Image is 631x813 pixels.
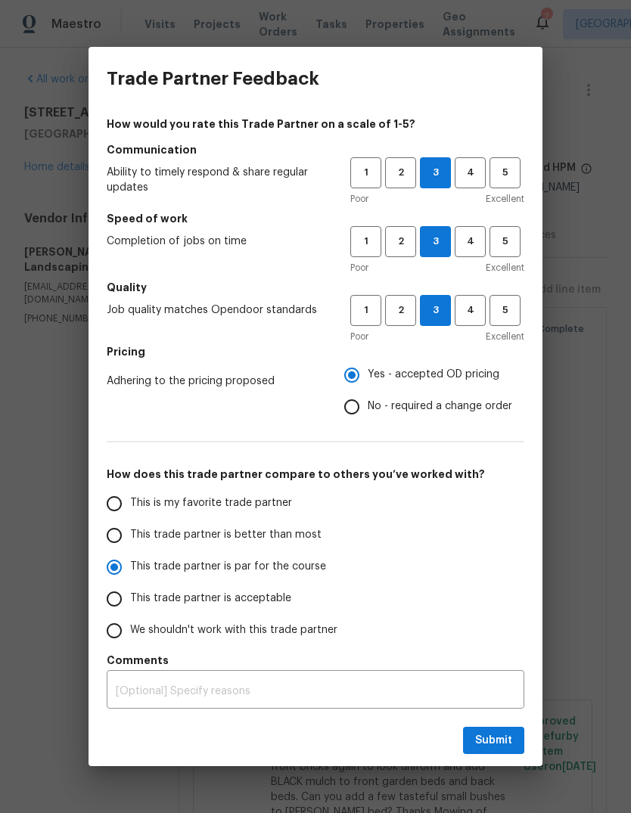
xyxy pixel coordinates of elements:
[486,329,524,344] span: Excellent
[385,295,416,326] button: 2
[421,302,450,319] span: 3
[107,303,326,318] span: Job quality matches Opendoor standards
[130,495,292,511] span: This is my favorite trade partner
[107,344,524,359] h5: Pricing
[350,260,368,275] span: Poor
[368,399,512,414] span: No - required a change order
[350,157,381,188] button: 1
[107,142,524,157] h5: Communication
[107,68,319,89] h3: Trade Partner Feedback
[486,260,524,275] span: Excellent
[387,233,415,250] span: 2
[490,226,521,257] button: 5
[350,191,368,206] span: Poor
[107,116,524,132] h4: How would you rate this Trade Partner on a scale of 1-5?
[107,211,524,226] h5: Speed of work
[368,367,499,383] span: Yes - accepted OD pricing
[352,164,380,182] span: 1
[107,234,326,249] span: Completion of jobs on time
[475,731,512,750] span: Submit
[107,467,524,482] h5: How does this trade partner compare to others you’ve worked with?
[456,302,484,319] span: 4
[455,226,486,257] button: 4
[350,329,368,344] span: Poor
[107,374,320,389] span: Adhering to the pricing proposed
[491,302,519,319] span: 5
[130,591,291,607] span: This trade partner is acceptable
[456,164,484,182] span: 4
[420,295,451,326] button: 3
[344,359,524,423] div: Pricing
[352,233,380,250] span: 1
[130,622,337,638] span: We shouldn't work with this trade partner
[130,559,326,575] span: This trade partner is par for the course
[491,164,519,182] span: 5
[387,164,415,182] span: 2
[350,295,381,326] button: 1
[421,164,450,182] span: 3
[420,157,451,188] button: 3
[130,527,322,543] span: This trade partner is better than most
[421,233,450,250] span: 3
[490,295,521,326] button: 5
[352,302,380,319] span: 1
[491,233,519,250] span: 5
[456,233,484,250] span: 4
[107,280,524,295] h5: Quality
[455,157,486,188] button: 4
[420,226,451,257] button: 3
[385,157,416,188] button: 2
[486,191,524,206] span: Excellent
[463,727,524,755] button: Submit
[350,226,381,257] button: 1
[490,157,521,188] button: 5
[387,302,415,319] span: 2
[385,226,416,257] button: 2
[107,488,524,647] div: How does this trade partner compare to others you’ve worked with?
[107,653,524,668] h5: Comments
[455,295,486,326] button: 4
[107,165,326,195] span: Ability to timely respond & share regular updates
